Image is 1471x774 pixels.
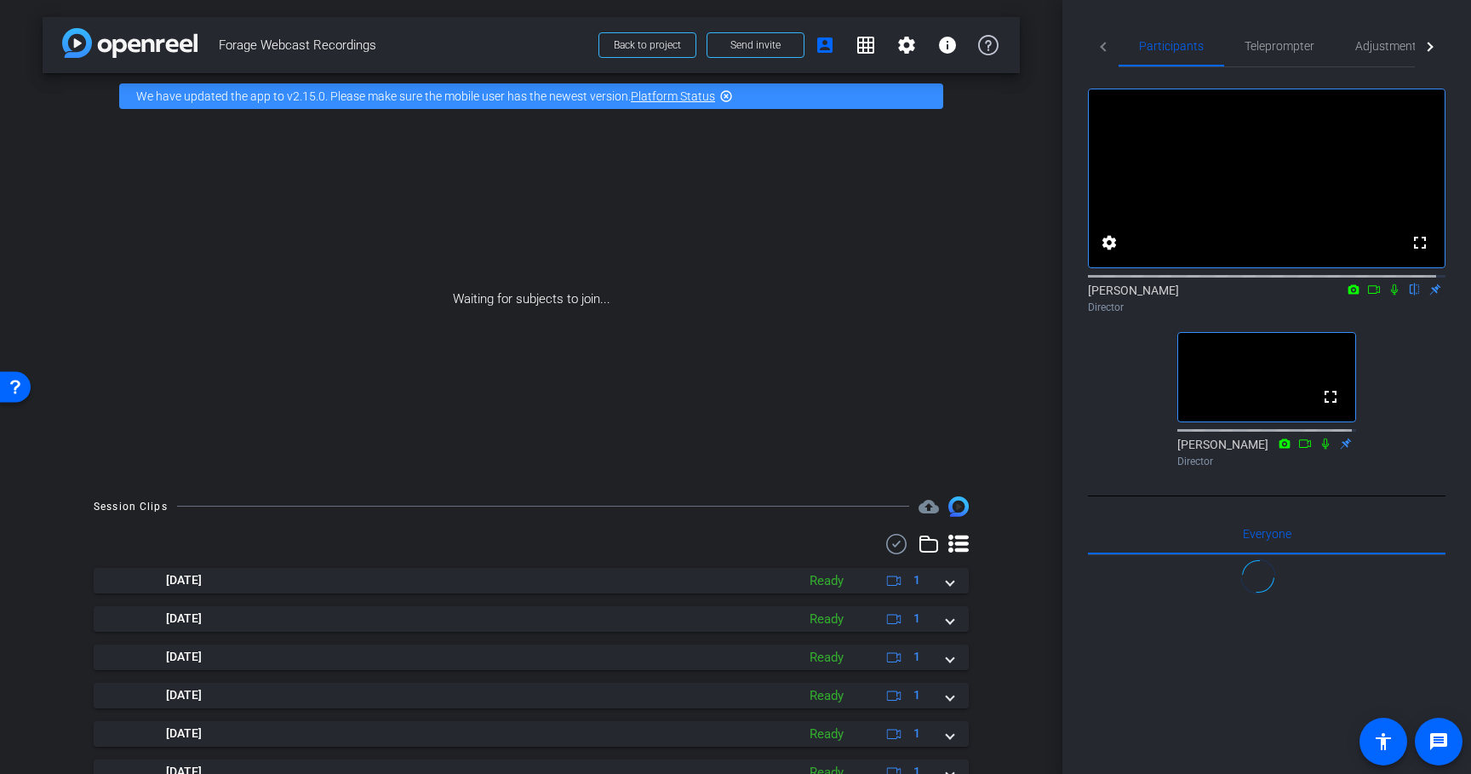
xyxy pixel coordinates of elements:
div: Ready [801,686,852,706]
mat-icon: flip [1405,281,1425,296]
span: 1 [913,725,920,742]
img: Session clips [948,496,969,517]
div: Ready [801,648,852,668]
mat-icon: settings [896,35,917,55]
a: Platform Status [631,89,715,103]
span: Forage Webcast Recordings [219,28,588,62]
span: Teleprompter [1245,40,1314,52]
mat-icon: accessibility [1373,731,1394,752]
mat-icon: fullscreen [1320,387,1341,407]
mat-expansion-panel-header: thumb-nail[DATE]Ready1 [94,645,969,670]
img: thumb-nail [109,645,147,670]
mat-expansion-panel-header: thumb-nail[DATE]Ready1 [94,606,969,632]
mat-icon: highlight_off [719,89,733,103]
mat-icon: message [1428,731,1449,752]
span: 1 [913,571,920,589]
span: Send invite [730,38,781,52]
mat-icon: settings [1099,232,1119,253]
span: Back to project [614,39,681,51]
div: [PERSON_NAME] [1177,436,1356,469]
div: Ready [801,610,852,629]
mat-expansion-panel-header: thumb-nail[DATE]Ready1 [94,721,969,747]
div: Waiting for subjects to join... [43,119,1020,479]
span: Participants [1139,40,1204,52]
mat-icon: fullscreen [1410,232,1430,253]
span: 1 [913,686,920,704]
img: thumb-nail [109,568,147,593]
span: Everyone [1243,528,1291,540]
div: Ready [801,571,852,591]
div: [PERSON_NAME] [1088,282,1445,315]
img: thumb-nail [109,683,147,708]
button: Back to project [598,32,696,58]
img: thumb-nail [109,721,147,747]
span: Destinations for your clips [919,496,939,517]
span: Adjustments [1355,40,1422,52]
mat-icon: grid_on [856,35,876,55]
span: [DATE] [166,648,202,666]
img: thumb-nail [109,606,147,632]
div: Director [1177,454,1356,469]
div: We have updated the app to v2.15.0. Please make sure the mobile user has the newest version. [119,83,943,109]
div: Ready [801,725,852,744]
span: [DATE] [166,571,202,589]
mat-icon: cloud_upload [919,496,939,517]
mat-expansion-panel-header: thumb-nail[DATE]Ready1 [94,683,969,708]
span: [DATE] [166,610,202,628]
span: [DATE] [166,686,202,704]
span: 1 [913,648,920,666]
mat-icon: info [937,35,958,55]
span: 1 [913,610,920,628]
img: Loading Spinner [1237,555,1279,598]
span: [DATE] [166,725,202,742]
img: app-logo [62,28,197,58]
mat-icon: account_box [815,35,835,55]
div: Director [1088,300,1445,315]
mat-expansion-panel-header: thumb-nail[DATE]Ready1 [94,568,969,593]
button: Send invite [707,32,804,58]
div: Session Clips [94,498,168,515]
